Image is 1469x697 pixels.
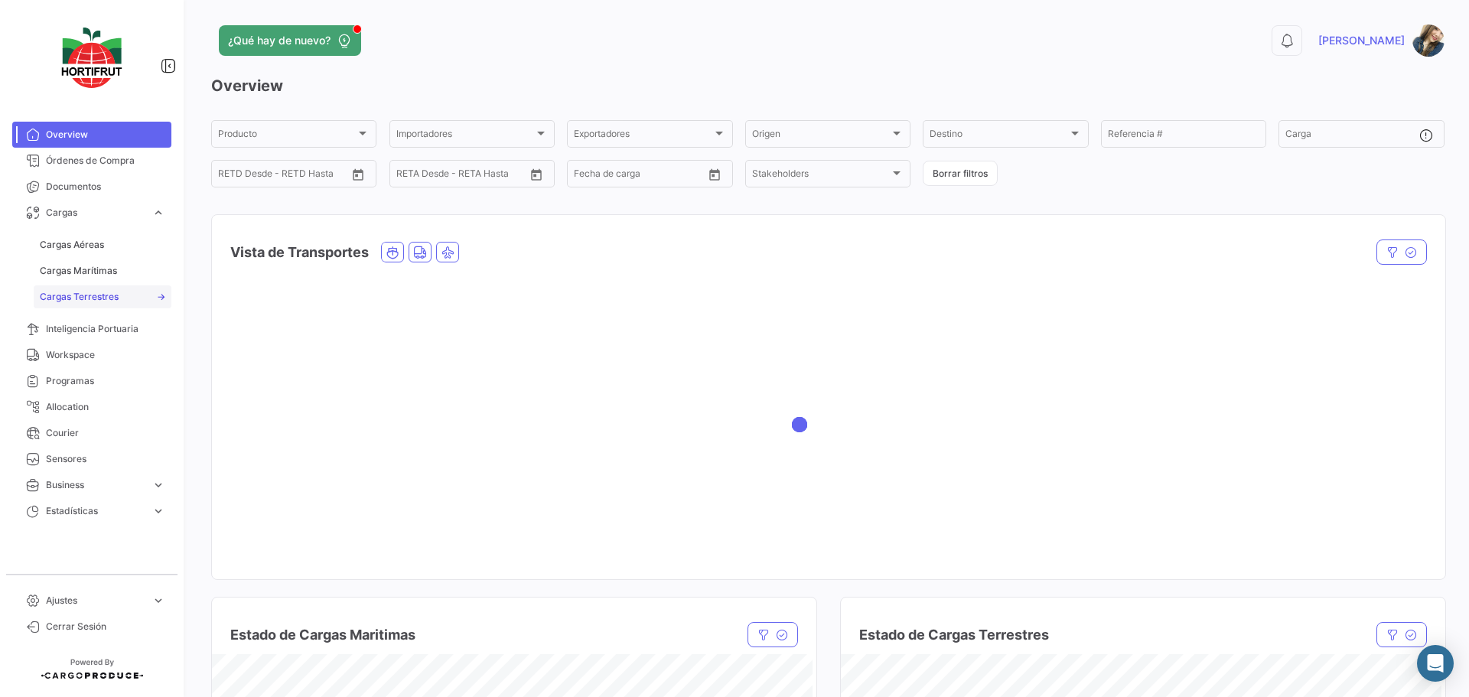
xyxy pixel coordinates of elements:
button: Borrar filtros [923,161,998,186]
a: Programas [12,368,171,394]
span: Estadísticas [46,504,145,518]
input: Desde [574,171,601,181]
span: Cargas Terrestres [40,290,119,304]
span: Documentos [46,180,165,194]
input: Hasta [256,171,318,181]
a: Cargas Marítimas [34,259,171,282]
span: Producto [218,131,356,142]
img: logo-hortifrut.svg [54,18,130,97]
span: Cerrar Sesión [46,620,165,633]
div: Abrir Intercom Messenger [1417,645,1454,682]
span: Inteligencia Portuaria [46,322,165,336]
span: ¿Qué hay de nuevo? [228,33,331,48]
span: expand_more [151,594,165,607]
span: Exportadores [574,131,712,142]
span: Stakeholders [752,171,890,181]
button: Open calendar [525,163,548,186]
span: Ajustes [46,594,145,607]
button: Land [409,243,431,262]
input: Desde [218,171,246,181]
a: Allocation [12,394,171,420]
span: Overview [46,128,165,142]
h3: Overview [211,75,1445,96]
span: Allocation [46,400,165,414]
span: Cargas [46,206,145,220]
a: Workspace [12,342,171,368]
button: Air [437,243,458,262]
h4: Estado de Cargas Maritimas [230,624,415,646]
span: expand_more [151,478,165,492]
span: Sensores [46,452,165,466]
input: Hasta [612,171,673,181]
input: Hasta [435,171,496,181]
span: Destino [930,131,1067,142]
input: Desde [396,171,424,181]
span: Importadores [396,131,534,142]
span: Programas [46,374,165,388]
span: Origen [752,131,890,142]
a: Courier [12,420,171,446]
button: Ocean [382,243,403,262]
button: Open calendar [703,163,726,186]
span: expand_more [151,206,165,220]
a: Overview [12,122,171,148]
span: Cargas Aéreas [40,238,104,252]
span: Órdenes de Compra [46,154,165,168]
a: Cargas Aéreas [34,233,171,256]
img: 67520e24-8e31-41af-9406-a183c2b4e474.jpg [1412,24,1445,57]
a: Inteligencia Portuaria [12,316,171,342]
h4: Estado de Cargas Terrestres [859,624,1049,646]
span: expand_more [151,504,165,518]
a: Órdenes de Compra [12,148,171,174]
h4: Vista de Transportes [230,242,369,263]
a: Documentos [12,174,171,200]
button: Open calendar [347,163,370,186]
span: Courier [46,426,165,440]
span: Business [46,478,145,492]
a: Cargas Terrestres [34,285,171,308]
span: Cargas Marítimas [40,264,117,278]
span: Workspace [46,348,165,362]
span: [PERSON_NAME] [1318,33,1405,48]
a: Sensores [12,446,171,472]
button: ¿Qué hay de nuevo? [219,25,361,56]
